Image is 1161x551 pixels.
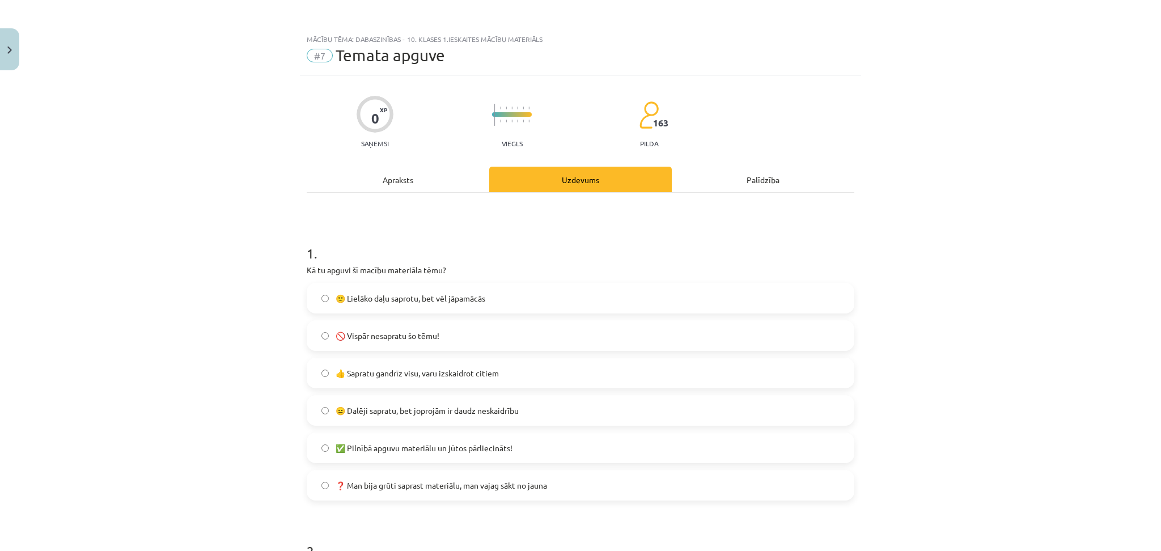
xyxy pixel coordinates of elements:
[523,107,524,109] img: icon-short-line-57e1e144782c952c97e751825c79c345078a6d821885a25fce030b3d8c18986b.svg
[500,120,501,122] img: icon-short-line-57e1e144782c952c97e751825c79c345078a6d821885a25fce030b3d8c18986b.svg
[336,293,485,304] span: 🙂 Lielāko daļu saprotu, bet vēl jāpamācās
[321,295,329,302] input: 🙂 Lielāko daļu saprotu, bet vēl jāpamācās
[517,107,518,109] img: icon-short-line-57e1e144782c952c97e751825c79c345078a6d821885a25fce030b3d8c18986b.svg
[494,104,495,126] img: icon-long-line-d9ea69661e0d244f92f715978eff75569469978d946b2353a9bb055b3ed8787d.svg
[653,118,668,128] span: 163
[307,226,854,261] h1: 1 .
[336,46,445,65] span: Temata apguve
[371,111,379,126] div: 0
[489,167,672,192] div: Uzdevums
[336,480,547,491] span: ❓ Man bija grūti saprast materiālu, man vajag sākt no jauna
[517,120,518,122] img: icon-short-line-57e1e144782c952c97e751825c79c345078a6d821885a25fce030b3d8c18986b.svg
[321,332,329,340] input: 🚫 Vispār nesapratu šo tēmu!
[336,442,512,454] span: ✅ Pilnībā apguvu materiālu un jūtos pārliecināts!
[307,264,854,276] p: Kā tu apguvi šī macību materiāla tēmu?
[380,107,387,113] span: XP
[307,35,854,43] div: Mācību tēma: Dabaszinības - 10. klases 1.ieskaites mācību materiāls
[506,120,507,122] img: icon-short-line-57e1e144782c952c97e751825c79c345078a6d821885a25fce030b3d8c18986b.svg
[528,120,529,122] img: icon-short-line-57e1e144782c952c97e751825c79c345078a6d821885a25fce030b3d8c18986b.svg
[502,139,523,147] p: Viegls
[336,367,499,379] span: 👍 Sapratu gandrīz visu, varu izskaidrot citiem
[321,407,329,414] input: 😐 Dalēji sapratu, bet joprojām ir daudz neskaidrību
[640,139,658,147] p: pilda
[511,120,512,122] img: icon-short-line-57e1e144782c952c97e751825c79c345078a6d821885a25fce030b3d8c18986b.svg
[321,482,329,489] input: ❓ Man bija grūti saprast materiālu, man vajag sākt no jauna
[500,107,501,109] img: icon-short-line-57e1e144782c952c97e751825c79c345078a6d821885a25fce030b3d8c18986b.svg
[307,49,333,62] span: #7
[321,444,329,452] input: ✅ Pilnībā apguvu materiālu un jūtos pārliecināts!
[336,330,439,342] span: 🚫 Vispār nesapratu šo tēmu!
[672,167,854,192] div: Palīdzība
[523,120,524,122] img: icon-short-line-57e1e144782c952c97e751825c79c345078a6d821885a25fce030b3d8c18986b.svg
[336,405,519,417] span: 😐 Dalēji sapratu, bet joprojām ir daudz neskaidrību
[639,101,659,129] img: students-c634bb4e5e11cddfef0936a35e636f08e4e9abd3cc4e673bd6f9a4125e45ecb1.svg
[506,107,507,109] img: icon-short-line-57e1e144782c952c97e751825c79c345078a6d821885a25fce030b3d8c18986b.svg
[511,107,512,109] img: icon-short-line-57e1e144782c952c97e751825c79c345078a6d821885a25fce030b3d8c18986b.svg
[528,107,529,109] img: icon-short-line-57e1e144782c952c97e751825c79c345078a6d821885a25fce030b3d8c18986b.svg
[357,139,393,147] p: Saņemsi
[307,167,489,192] div: Apraksts
[7,46,12,54] img: icon-close-lesson-0947bae3869378f0d4975bcd49f059093ad1ed9edebbc8119c70593378902aed.svg
[321,370,329,377] input: 👍 Sapratu gandrīz visu, varu izskaidrot citiem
